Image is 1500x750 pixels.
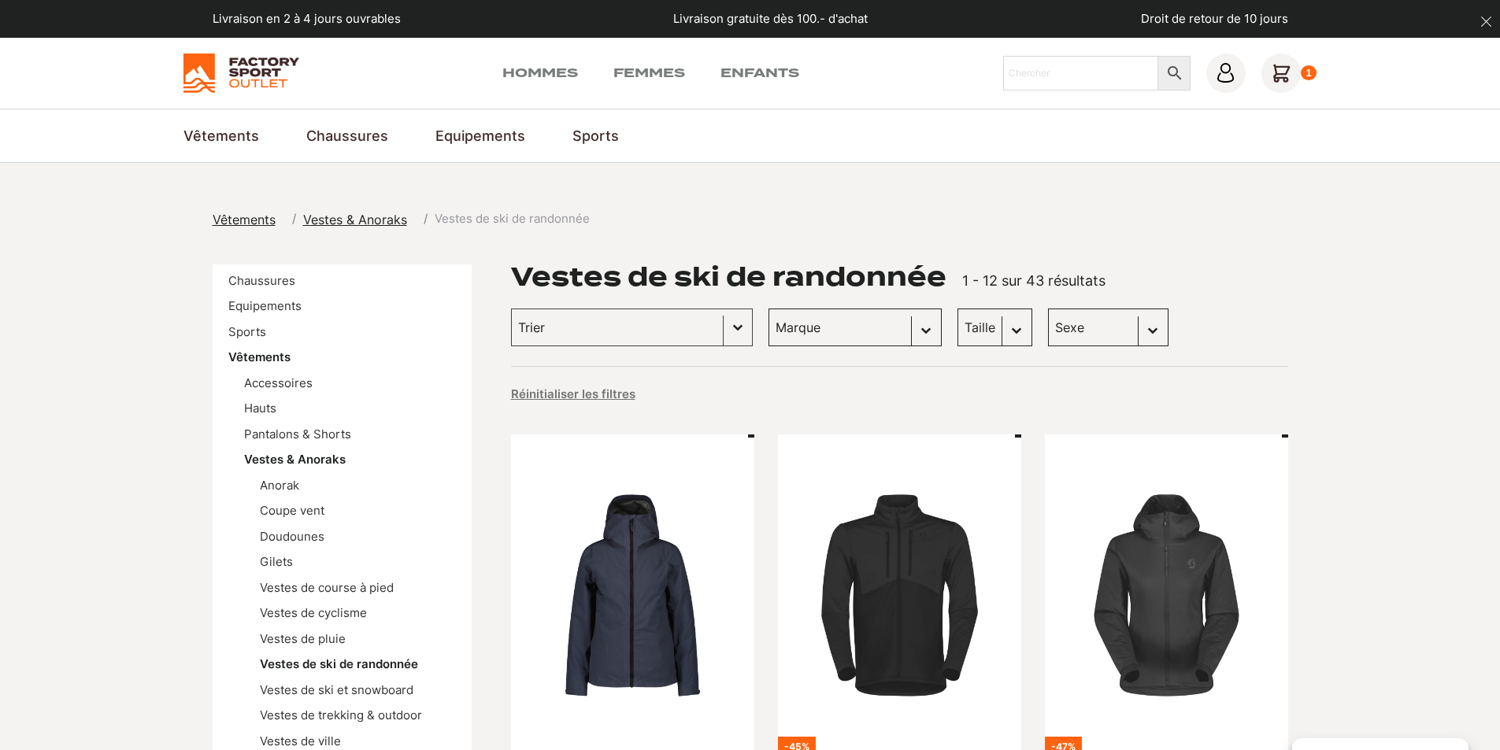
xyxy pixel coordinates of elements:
[213,10,401,28] p: Livraison en 2 à 4 jours ouvrables
[213,212,276,227] span: Vêtements
[511,264,946,290] h1: Vestes de ski de randonnée
[244,401,276,416] a: Hauts
[673,10,868,28] p: Livraison gratuite dès 100.- d'achat
[303,212,407,227] span: Vestes & Anoraks
[244,375,313,390] a: Accessoires
[260,478,299,493] a: Anorak
[511,386,635,402] button: Réinitialiser les filtres
[183,54,299,93] img: Factory Sport Outlet
[435,210,590,228] span: Vestes de ski de randonnée
[228,349,291,364] a: Vêtements
[260,682,413,697] a: Vestes de ski et snowboard
[1141,10,1288,28] p: Droit de retour de 10 jours
[260,503,324,518] a: Coupe vent
[213,210,590,229] nav: breadcrumbs
[213,210,285,229] a: Vêtements
[260,708,422,722] a: Vestes de trekking & outdoor
[260,631,346,646] a: Vestes de pluie
[518,317,717,338] input: Trier
[962,272,1106,289] span: 1 - 12 sur 43 résultats
[1301,65,1317,81] div: 1
[244,427,351,442] a: Pantalons & Shorts
[260,656,418,671] a: Vestes de ski de randonnée
[228,273,295,288] a: Chaussures
[502,64,578,83] a: Hommes
[613,64,685,83] a: Femmes
[724,309,752,345] button: Basculer la liste
[228,324,266,339] a: Sports
[303,210,417,229] a: Vestes & Anoraks
[260,554,293,569] a: Gilets
[435,125,525,146] a: Equipements
[306,125,388,146] a: Chaussures
[720,64,799,83] a: Enfants
[183,125,259,146] a: Vêtements
[1003,56,1158,91] input: Chercher
[228,298,302,313] a: Equipements
[260,605,367,620] a: Vestes de cyclisme
[1472,8,1500,35] button: dismiss
[244,452,346,467] a: Vestes & Anoraks
[260,529,324,544] a: Doudounes
[572,125,619,146] a: Sports
[260,733,341,748] a: Vestes de ville
[260,580,394,595] a: Vestes de course à pied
